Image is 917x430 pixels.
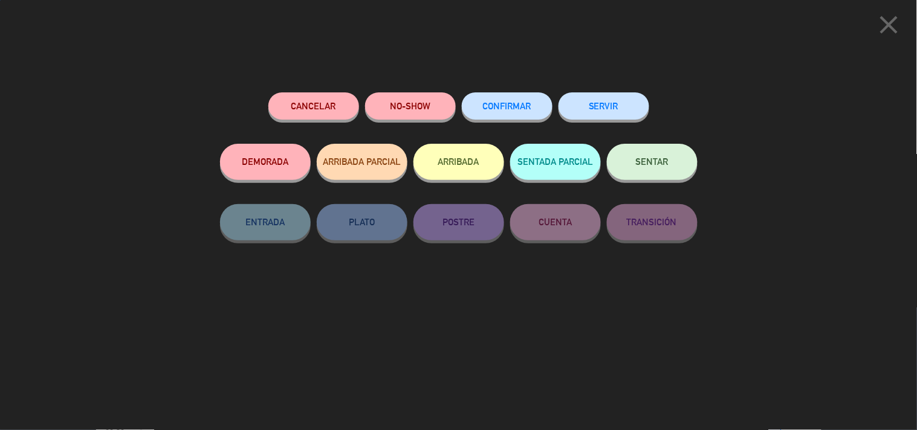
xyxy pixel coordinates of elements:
[483,101,531,111] span: CONFIRMAR
[510,144,601,180] button: SENTADA PARCIAL
[559,92,649,120] button: SERVIR
[462,92,552,120] button: CONFIRMAR
[874,10,904,40] i: close
[607,144,698,180] button: SENTAR
[323,156,401,167] span: ARRIBADA PARCIAL
[220,204,311,240] button: ENTRADA
[365,92,456,120] button: NO-SHOW
[268,92,359,120] button: Cancelar
[413,144,504,180] button: ARRIBADA
[220,144,311,180] button: DEMORADA
[413,204,504,240] button: POSTRE
[317,144,407,180] button: ARRIBADA PARCIAL
[636,156,669,167] span: SENTAR
[510,204,601,240] button: CUENTA
[317,204,407,240] button: PLATO
[607,204,698,240] button: TRANSICIÓN
[870,9,908,45] button: close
